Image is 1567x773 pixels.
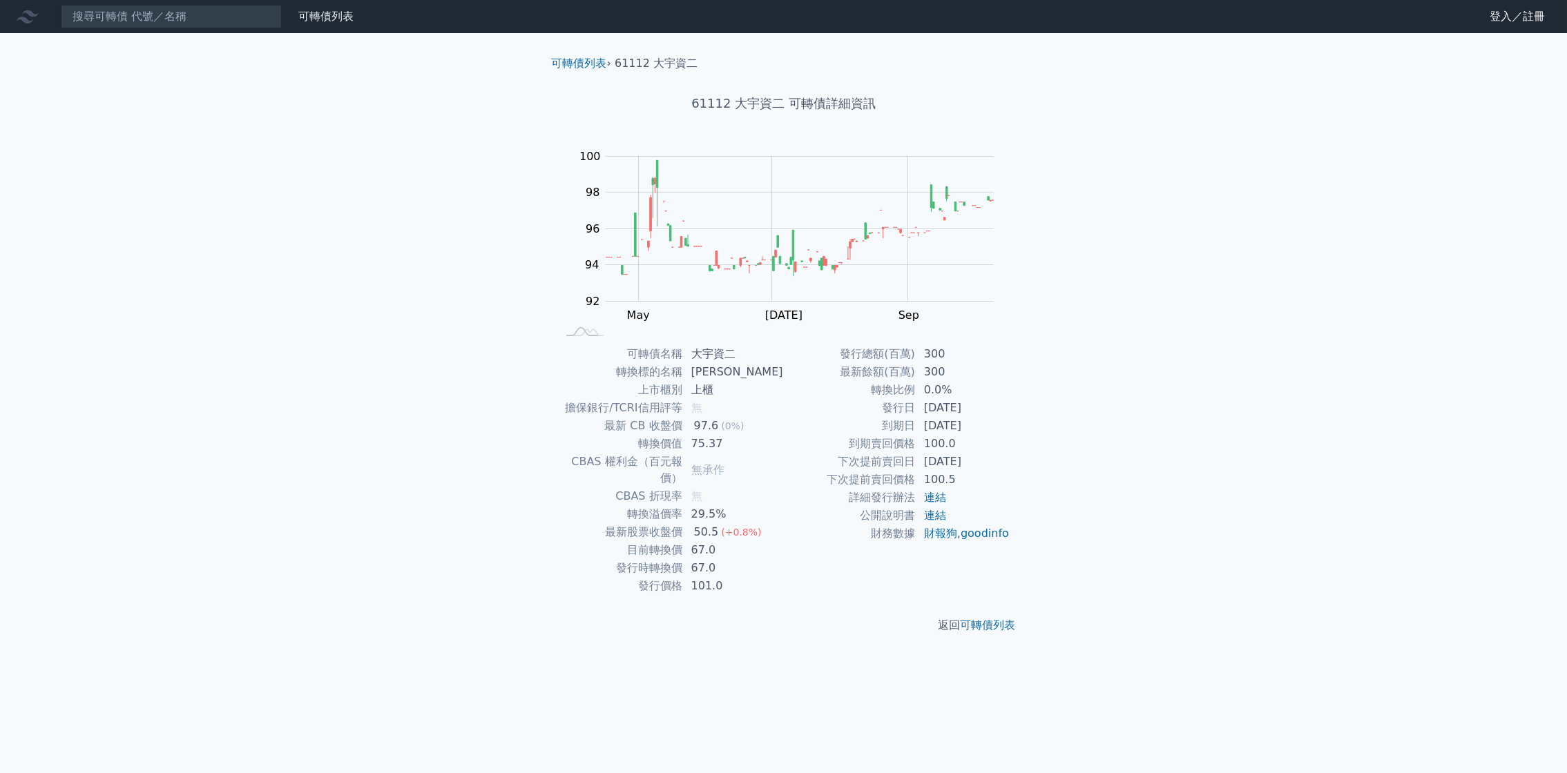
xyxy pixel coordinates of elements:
[784,381,916,399] td: 轉換比例
[557,523,683,541] td: 最新股票收盤價
[627,309,650,322] tspan: May
[683,345,784,363] td: 大宇資二
[557,345,683,363] td: 可轉債名稱
[557,399,683,417] td: 擔保銀行/TCRI信用評等
[557,559,683,577] td: 發行時轉換價
[916,417,1010,435] td: [DATE]
[691,418,722,434] div: 97.6
[916,381,1010,399] td: 0.0%
[298,10,354,23] a: 可轉債列表
[784,417,916,435] td: 到期日
[557,541,683,559] td: 目前轉換價
[916,435,1010,453] td: 100.0
[765,309,802,322] tspan: [DATE]
[784,399,916,417] td: 發行日
[557,435,683,453] td: 轉換價值
[552,55,611,72] li: ›
[586,295,599,308] tspan: 92
[961,618,1016,632] a: 可轉債列表
[552,57,607,70] a: 可轉債列表
[916,453,1010,471] td: [DATE]
[61,5,282,28] input: 搜尋可轉債 代號／名稱
[916,345,1010,363] td: 300
[961,527,1009,540] a: goodinfo
[541,94,1027,113] h1: 61112 大宇資二 可轉債詳細資訊
[557,363,683,381] td: 轉換標的名稱
[573,150,1015,322] g: Chart
[557,417,683,435] td: 最新 CB 收盤價
[691,524,722,540] div: 50.5
[586,186,599,199] tspan: 98
[586,222,599,235] tspan: 96
[683,541,784,559] td: 67.0
[615,55,698,72] li: 61112 大宇資二
[557,577,683,595] td: 發行價格
[683,435,784,453] td: 75.37
[683,505,784,523] td: 29.5%
[691,489,702,502] span: 無
[924,509,946,522] a: 連結
[683,559,784,577] td: 67.0
[784,471,916,489] td: 下次提前賣回價格
[916,525,1010,542] td: ,
[924,491,946,504] a: 連結
[1479,6,1556,28] a: 登入／註冊
[784,363,916,381] td: 最新餘額(百萬)
[916,471,1010,489] td: 100.5
[541,617,1027,634] p: 返回
[916,399,1010,417] td: [DATE]
[784,507,916,525] td: 公開說明書
[916,363,1010,381] td: 300
[721,420,744,431] span: (0%)
[557,453,683,487] td: CBAS 權利金（百元報價）
[585,258,599,271] tspan: 94
[784,525,916,542] td: 財務數據
[784,345,916,363] td: 發行總額(百萬)
[721,527,761,538] span: (+0.8%)
[557,381,683,399] td: 上市櫃別
[579,150,601,163] tspan: 100
[924,527,957,540] a: 財報狗
[691,401,702,414] span: 無
[784,453,916,471] td: 下次提前賣回日
[683,363,784,381] td: [PERSON_NAME]
[784,489,916,507] td: 詳細發行辦法
[784,435,916,453] td: 到期賣回價格
[683,577,784,595] td: 101.0
[557,487,683,505] td: CBAS 折現率
[683,381,784,399] td: 上櫃
[898,309,919,322] tspan: Sep
[691,463,724,476] span: 無承作
[557,505,683,523] td: 轉換溢價率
